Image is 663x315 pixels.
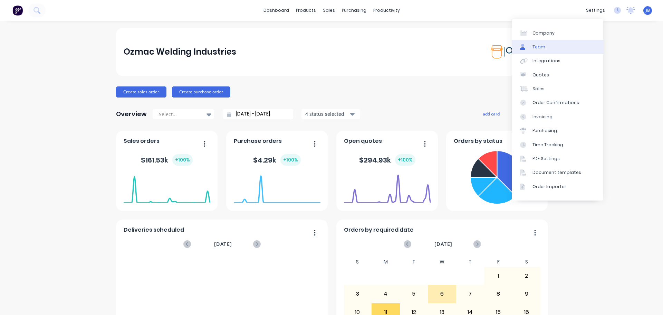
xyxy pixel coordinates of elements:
a: Order Importer [512,180,603,194]
a: Sales [512,82,603,96]
div: productivity [370,5,403,16]
span: Deliveries scheduled [124,226,184,234]
a: Team [512,40,603,54]
div: T [400,257,428,267]
div: $ 161.53k [141,154,193,166]
img: Factory [12,5,23,16]
div: Ozmac Welding Industries [124,45,236,59]
div: PDF Settings [532,156,560,162]
span: JB [646,7,650,13]
div: purchasing [338,5,370,16]
div: 7 [457,285,484,303]
a: Order Confirmations [512,96,603,110]
div: Purchasing [532,128,557,134]
div: Quotes [532,72,549,78]
span: Open quotes [344,137,382,145]
div: + 100 % [172,154,193,166]
div: $ 4.29k [253,154,301,166]
a: Invoicing [512,110,603,124]
div: Order Confirmations [532,100,579,106]
div: F [484,257,512,267]
span: [DATE] [434,240,452,248]
div: Time Tracking [532,142,563,148]
div: M [372,257,400,267]
div: products [292,5,319,16]
a: PDF Settings [512,152,603,166]
div: $ 294.93k [359,154,415,166]
div: Overview [116,107,147,121]
div: 6 [428,285,456,303]
div: settings [583,5,608,16]
div: + 100 % [395,154,415,166]
a: Quotes [512,68,603,82]
div: + 100 % [280,154,301,166]
a: dashboard [260,5,292,16]
div: Document templates [532,169,581,176]
div: Team [532,44,545,50]
img: Ozmac Welding Industries [491,45,539,58]
span: Purchase orders [234,137,282,145]
span: Orders by status [454,137,502,145]
button: Create sales order [116,86,166,98]
a: Purchasing [512,124,603,138]
div: 9 [513,285,540,303]
div: Order Importer [532,184,566,190]
div: S [512,257,541,267]
button: Create purchase order [172,86,230,98]
div: T [456,257,484,267]
a: Document templates [512,166,603,179]
div: Sales [532,86,545,92]
span: Sales orders [124,137,160,145]
span: [DATE] [214,240,232,248]
div: 1 [484,267,512,285]
div: Invoicing [532,114,552,120]
div: S [344,257,372,267]
div: 5 [400,285,428,303]
div: Company [532,30,555,36]
div: 2 [513,267,540,285]
div: 4 status selected [305,110,349,118]
button: 4 status selected [301,109,360,119]
a: Integrations [512,54,603,68]
div: sales [319,5,338,16]
div: 8 [484,285,512,303]
div: 4 [372,285,400,303]
a: Company [512,26,603,40]
button: edit dashboard [508,109,547,118]
div: 3 [344,285,372,303]
div: W [428,257,456,267]
div: Integrations [532,58,560,64]
a: Time Tracking [512,138,603,151]
button: add card [478,109,504,118]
